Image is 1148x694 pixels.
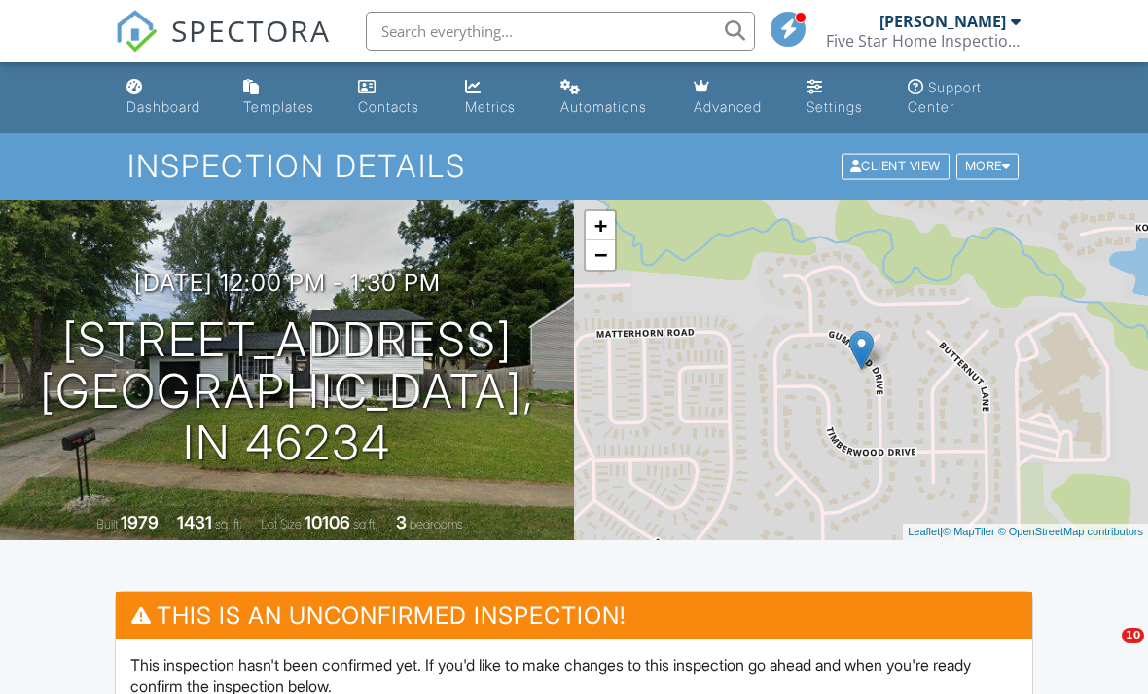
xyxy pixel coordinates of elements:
[115,10,158,53] img: The Best Home Inspection Software - Spectora
[686,70,784,126] a: Advanced
[465,98,516,115] div: Metrics
[457,70,537,126] a: Metrics
[126,98,200,115] div: Dashboard
[908,526,940,537] a: Leaflet
[115,26,331,67] a: SPECTORA
[586,240,615,270] a: Zoom out
[943,526,995,537] a: © MapTiler
[366,12,755,51] input: Search everything...
[1082,628,1129,675] iframe: Intercom live chat
[826,31,1021,51] div: Five Star Home Inspections
[305,512,350,532] div: 10106
[171,10,331,51] span: SPECTORA
[560,98,647,115] div: Automations
[119,70,220,126] a: Dashboard
[177,512,212,532] div: 1431
[358,98,419,115] div: Contacts
[396,512,407,532] div: 3
[96,517,118,531] span: Built
[134,270,441,296] h3: [DATE] 12:00 pm - 1:30 pm
[694,98,762,115] div: Advanced
[840,158,954,172] a: Client View
[799,70,884,126] a: Settings
[353,517,377,531] span: sq.ft.
[1122,628,1144,643] span: 10
[956,154,1020,180] div: More
[121,512,159,532] div: 1979
[553,70,669,126] a: Automations (Basic)
[350,70,442,126] a: Contacts
[215,517,242,531] span: sq. ft.
[586,211,615,240] a: Zoom in
[908,79,982,115] div: Support Center
[127,149,1021,183] h1: Inspection Details
[842,154,950,180] div: Client View
[31,314,543,468] h1: [STREET_ADDRESS] [GEOGRAPHIC_DATA], IN 46234
[807,98,863,115] div: Settings
[116,592,1032,639] h3: This is an Unconfirmed Inspection!
[243,98,314,115] div: Templates
[903,524,1148,540] div: |
[410,517,463,531] span: bedrooms
[998,526,1143,537] a: © OpenStreetMap contributors
[261,517,302,531] span: Lot Size
[235,70,335,126] a: Templates
[879,12,1006,31] div: [PERSON_NAME]
[900,70,1029,126] a: Support Center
